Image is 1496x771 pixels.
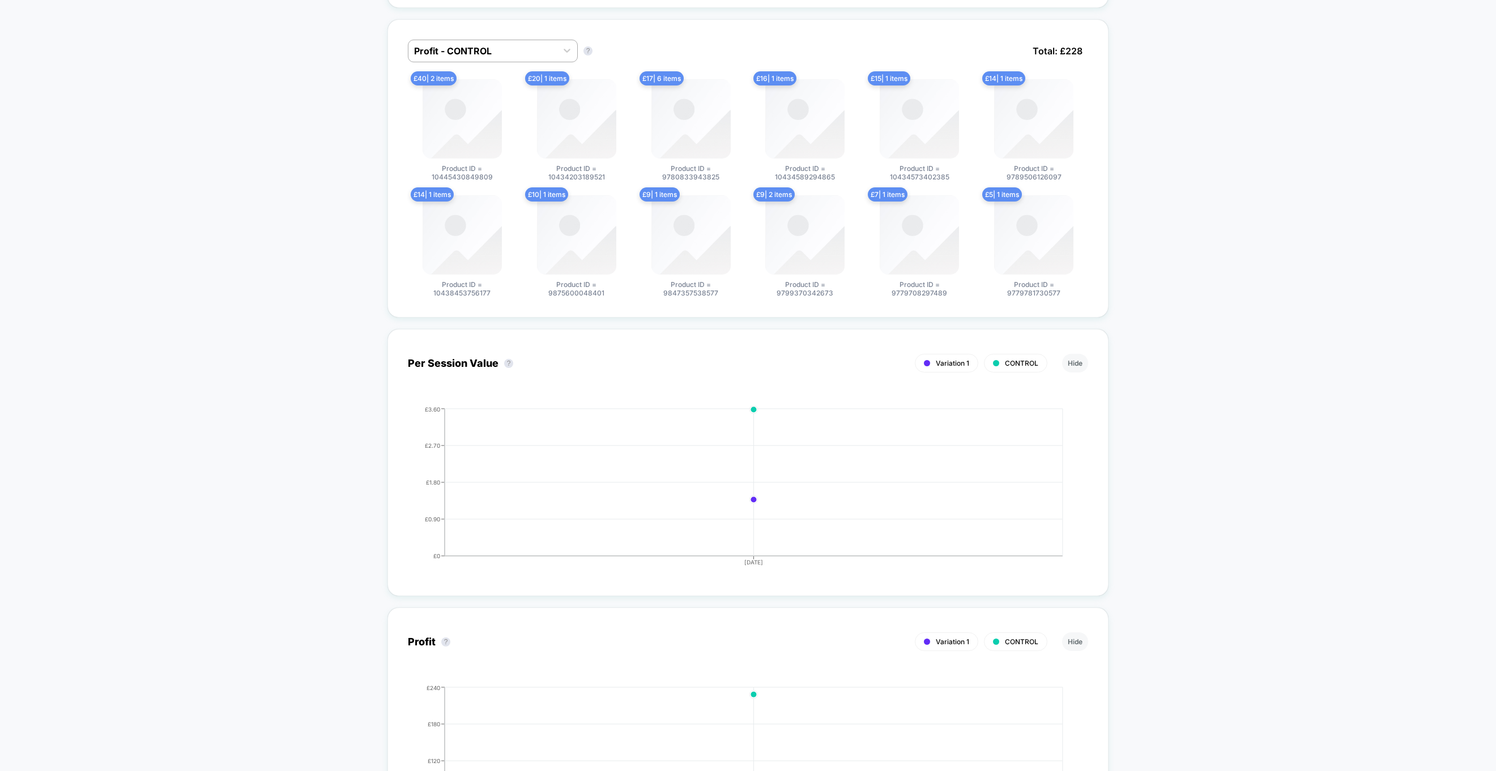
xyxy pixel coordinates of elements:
[534,280,619,297] span: Product ID = 9875600048401
[504,359,513,368] button: ?
[525,187,568,202] span: £ 10 | 1 items
[649,164,734,181] span: Product ID = 9780833943825
[936,359,969,367] span: Variation 1
[411,71,457,85] span: £ 40 | 2 items
[880,195,959,275] img: Product ID = 9779708297489
[583,46,593,55] button: ?
[651,79,731,159] img: Product ID = 9780833943825
[534,164,619,181] span: Product ID = 10434203189521
[537,195,616,275] img: Product ID = 9875600048401
[991,164,1076,181] span: Product ID = 9789506126097
[651,195,731,275] img: Product ID = 9847357538577
[425,515,440,522] tspan: £0.90
[982,187,1022,202] span: £ 5 | 1 items
[425,442,440,448] tspan: £2.70
[423,79,502,159] img: Product ID = 10445430849809
[762,280,847,297] span: Product ID = 9799370342673
[640,187,680,202] span: £ 9 | 1 items
[433,552,440,559] tspan: £0
[428,757,440,764] tspan: £120
[877,164,962,181] span: Product ID = 10434573402385
[744,559,763,566] tspan: [DATE]
[423,195,502,275] img: Product ID = 10438453756177
[441,637,450,646] button: ?
[428,720,440,727] tspan: £180
[753,71,796,85] span: £ 16 | 1 items
[877,280,962,297] span: Product ID = 9779708297489
[420,164,505,181] span: Product ID = 10445430849809
[640,71,684,85] span: £ 17 | 6 items
[1005,637,1038,646] span: CONTROL
[1062,632,1088,651] button: Hide
[880,79,959,159] img: Product ID = 10434573402385
[649,280,734,297] span: Product ID = 9847357538577
[994,195,1073,275] img: Product ID = 9779781730577
[765,79,845,159] img: Product ID = 10434589294865
[426,478,440,485] tspan: £1.80
[765,195,845,275] img: Product ID = 9799370342673
[1027,40,1088,62] span: Total: £ 228
[427,684,440,691] tspan: £240
[411,187,454,202] span: £ 14 | 1 items
[982,71,1025,85] span: £ 14 | 1 items
[425,405,440,412] tspan: £3.60
[420,280,505,297] span: Product ID = 10438453756177
[762,164,847,181] span: Product ID = 10434589294865
[994,79,1073,159] img: Product ID = 9789506126097
[537,79,616,159] img: Product ID = 10434203189521
[868,187,907,202] span: £ 7 | 1 items
[1062,354,1088,372] button: Hide
[753,187,795,202] span: £ 9 | 2 items
[1005,359,1038,367] span: CONTROL
[936,637,969,646] span: Variation 1
[525,71,569,85] span: £ 20 | 1 items
[868,71,910,85] span: £ 15 | 1 items
[991,280,1076,297] span: Product ID = 9779781730577
[397,406,1077,576] div: PER_SESSION_VALUE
